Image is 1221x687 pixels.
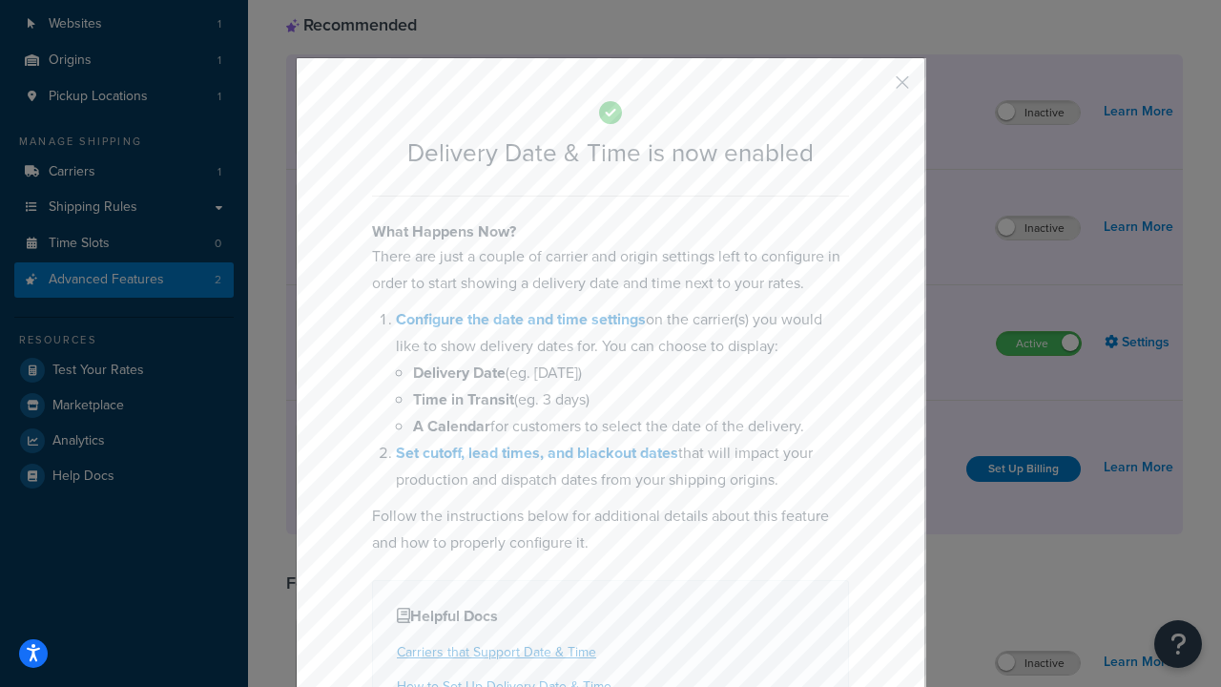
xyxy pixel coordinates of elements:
h4: What Happens Now? [372,220,849,243]
li: that will impact your production and dispatch dates from your shipping origins. [396,440,849,493]
a: Configure the date and time settings [396,308,646,330]
li: on the carrier(s) you would like to show delivery dates for. You can choose to display: [396,306,849,440]
b: Time in Transit [413,388,514,410]
h4: Helpful Docs [397,605,824,628]
li: (eg. 3 days) [413,386,849,413]
a: Carriers that Support Date & Time [397,642,596,662]
a: Set cutoff, lead times, and blackout dates [396,442,678,464]
b: Delivery Date [413,362,506,384]
b: A Calendar [413,415,490,437]
li: (eg. [DATE]) [413,360,849,386]
h2: Delivery Date & Time is now enabled [372,139,849,167]
p: Follow the instructions below for additional details about this feature and how to properly confi... [372,503,849,556]
p: There are just a couple of carrier and origin settings left to configure in order to start showin... [372,243,849,297]
li: for customers to select the date of the delivery. [413,413,849,440]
